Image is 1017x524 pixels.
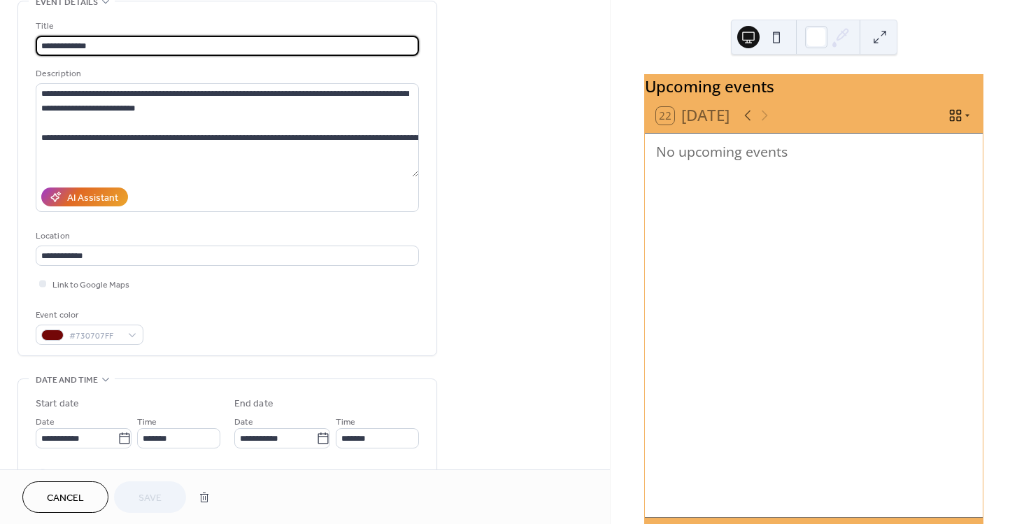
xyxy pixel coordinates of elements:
[645,75,983,99] div: Upcoming events
[36,229,416,243] div: Location
[52,467,77,481] span: All day
[36,66,416,81] div: Description
[234,397,273,411] div: End date
[36,415,55,430] span: Date
[36,308,141,323] div: Event color
[67,191,118,206] div: AI Assistant
[41,187,128,206] button: AI Assistant
[234,415,253,430] span: Date
[47,491,84,506] span: Cancel
[36,19,416,34] div: Title
[36,397,79,411] div: Start date
[52,278,129,292] span: Link to Google Maps
[36,373,98,388] span: Date and time
[336,415,355,430] span: Time
[22,481,108,513] button: Cancel
[137,415,157,430] span: Time
[656,142,972,161] div: No upcoming events
[69,329,121,344] span: #730707FF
